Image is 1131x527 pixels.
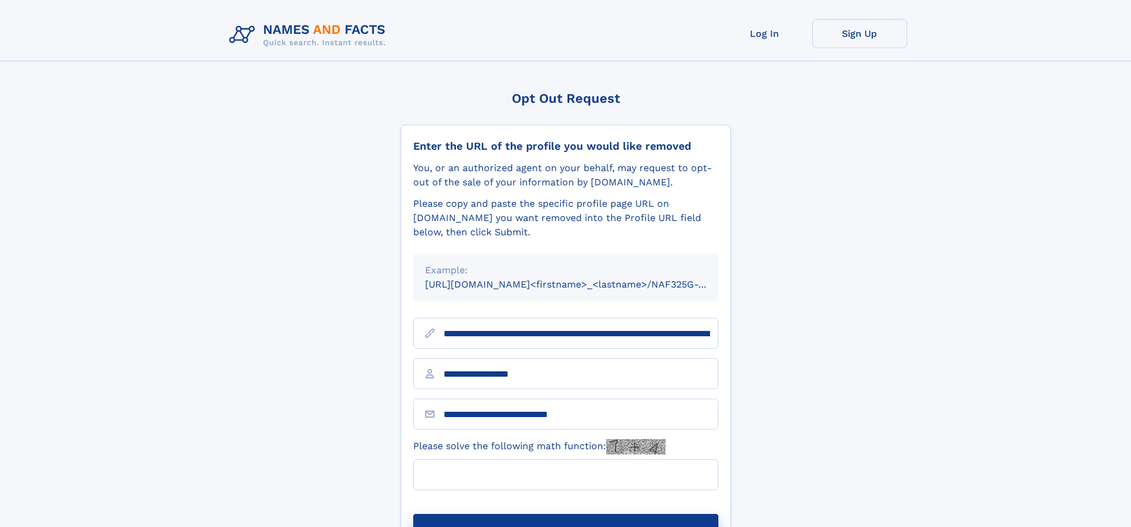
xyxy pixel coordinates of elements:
small: [URL][DOMAIN_NAME]<firstname>_<lastname>/NAF325G-xxxxxxxx [425,279,741,290]
label: Please solve the following math function: [413,439,666,455]
div: Enter the URL of the profile you would like removed [413,140,718,153]
div: Please copy and paste the specific profile page URL on [DOMAIN_NAME] you want removed into the Pr... [413,197,718,239]
a: Sign Up [812,19,907,48]
a: Log In [717,19,812,48]
div: Example: [425,263,707,277]
div: You, or an authorized agent on your behalf, may request to opt-out of the sale of your informatio... [413,161,718,190]
div: Opt Out Request [401,91,731,106]
img: Logo Names and Facts [224,19,395,51]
